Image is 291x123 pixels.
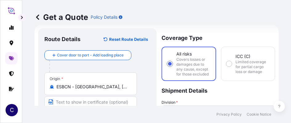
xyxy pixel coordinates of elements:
p: Route Details [44,36,80,43]
button: Reset Route Details [100,34,150,44]
a: Privacy Policy [216,112,242,117]
p: Reset Route Details [109,36,148,42]
input: All risksCovers losses or damages due to any cause, except for those excluded [167,61,173,67]
input: ICC (C)Limited coverage for partial cargo loss or damage [226,61,232,67]
label: Division [162,99,178,106]
button: Cover door to port - Add loading place [44,50,131,60]
p: Get a Quote [35,12,88,22]
p: Coverage Type [162,28,275,47]
a: Cookie Notice [247,112,271,117]
input: Origin [56,84,129,90]
p: Shipment Details [162,81,275,99]
span: Cover door to port - Add loading place [57,52,124,58]
p: Policy Details [91,14,117,20]
div: Origin [50,76,63,81]
input: Text to appear on certificate [44,96,137,107]
span: Limited coverage for partial cargo loss or damage [236,60,270,74]
span: Covers losses or damages due to any cause, except for those excluded [176,57,211,77]
span: All risks [176,51,192,57]
span: C [10,107,14,113]
span: ICC (C) [236,53,250,60]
